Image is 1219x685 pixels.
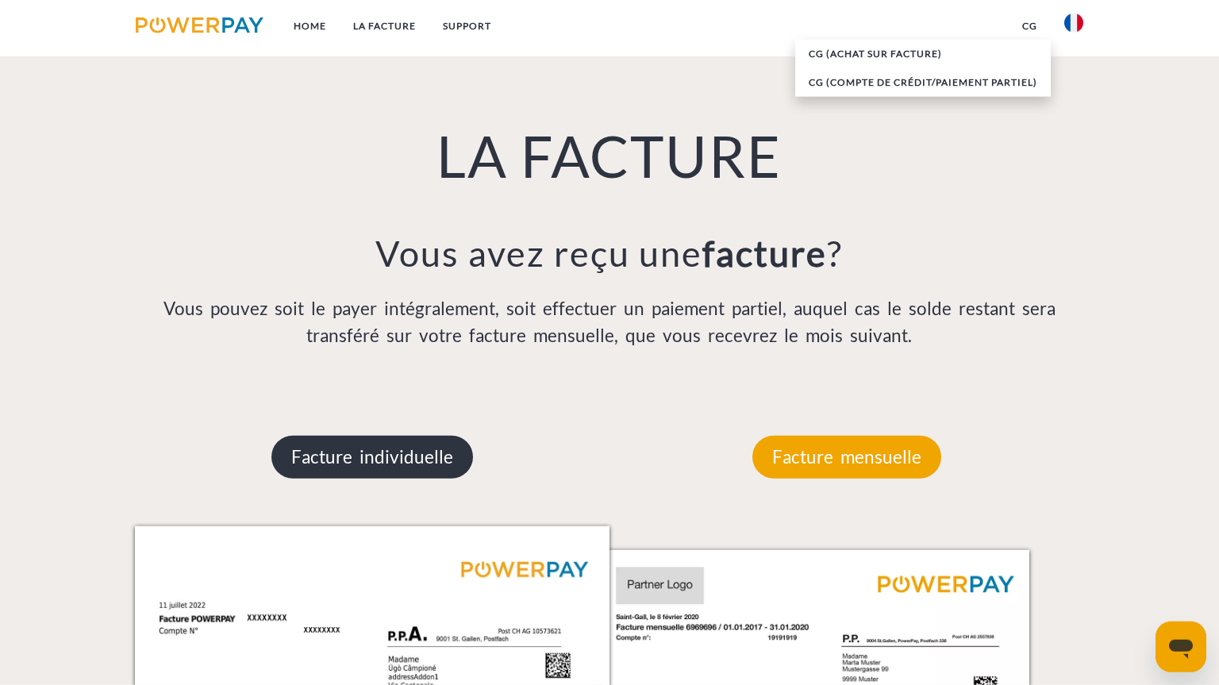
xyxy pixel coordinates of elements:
[1156,622,1206,672] iframe: Bouton de lancement de la fenêtre de messagerie
[136,17,263,33] img: logo-powerpay.svg
[702,232,827,275] b: facture
[340,12,429,40] a: LA FACTURE
[135,231,1085,275] h3: Vous avez reçu une ?
[752,436,941,479] p: Facture mensuelle
[795,68,1051,97] a: CG (Compte de crédit/paiement partiel)
[1064,13,1083,33] img: fr
[795,40,1051,68] a: CG (achat sur facture)
[135,295,1085,349] p: Vous pouvez soit le payer intégralement, soit effectuer un paiement partiel, auquel cas le solde ...
[271,436,473,479] p: Facture individuelle
[135,120,1085,191] h1: LA FACTURE
[280,12,340,40] a: Home
[1009,12,1051,40] a: CG
[429,12,505,40] a: Support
